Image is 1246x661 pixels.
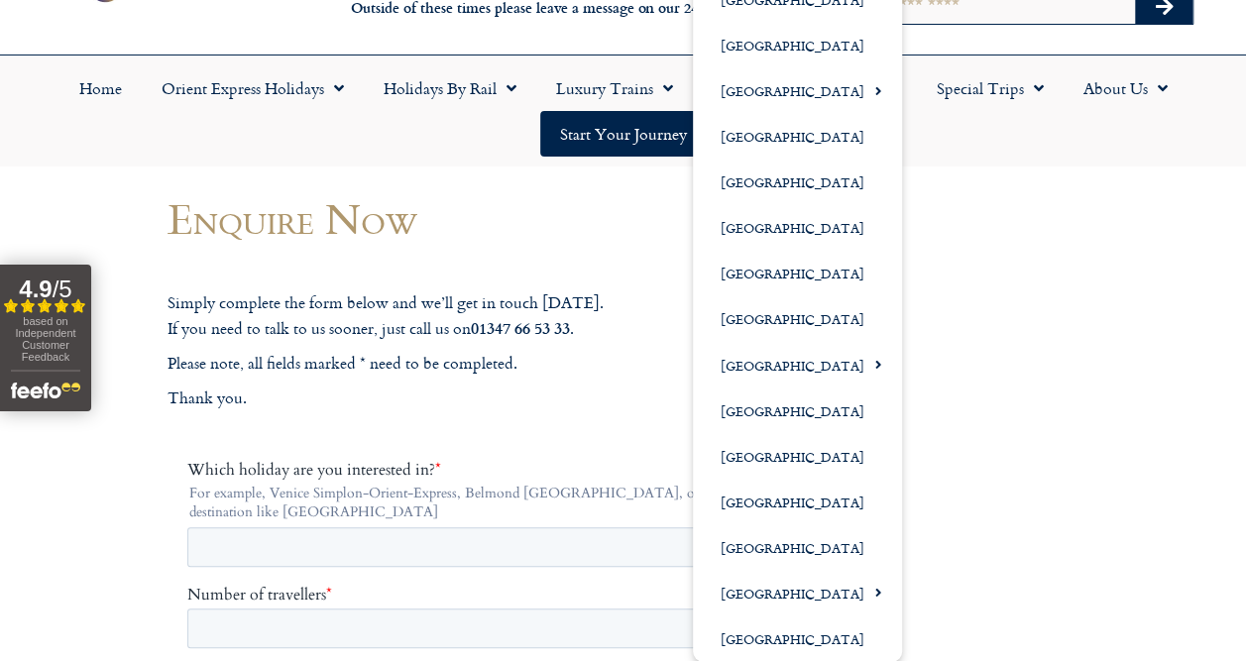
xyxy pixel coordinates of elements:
[693,479,902,524] a: [GEOGRAPHIC_DATA]
[278,443,379,465] span: Your last name
[693,570,902,615] a: [GEOGRAPHIC_DATA]
[693,68,902,114] a: [GEOGRAPHIC_DATA]
[693,23,902,68] a: [GEOGRAPHIC_DATA]
[168,195,762,242] h1: Enquire Now
[693,160,902,205] a: [GEOGRAPHIC_DATA]
[364,65,536,111] a: Holidays by Rail
[693,342,902,387] a: [GEOGRAPHIC_DATA]
[917,65,1064,111] a: Special Trips
[142,65,364,111] a: Orient Express Holidays
[693,296,902,342] a: [GEOGRAPHIC_DATA]
[693,205,902,251] a: [GEOGRAPHIC_DATA]
[693,615,902,661] a: [GEOGRAPHIC_DATA]
[693,251,902,296] a: [GEOGRAPHIC_DATA]
[10,65,1236,157] nav: Menu
[1064,65,1188,111] a: About Us
[536,65,693,111] a: Luxury Trains
[168,386,762,411] p: Thank you.
[471,316,570,339] strong: 01347 66 53 33
[693,524,902,570] a: [GEOGRAPHIC_DATA]
[693,387,902,433] a: [GEOGRAPHIC_DATA]
[540,111,707,157] a: Start your Journey
[168,290,762,342] p: Simply complete the form below and we’ll get in touch [DATE]. If you need to talk to us sooner, j...
[59,65,142,111] a: Home
[693,433,902,479] a: [GEOGRAPHIC_DATA]
[168,351,762,377] p: Please note, all fields marked * need to be completed.
[693,114,902,160] a: [GEOGRAPHIC_DATA]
